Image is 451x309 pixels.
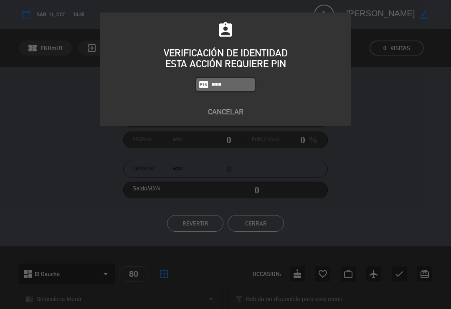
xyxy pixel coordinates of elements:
[198,79,209,90] i: fiber_pin
[211,80,253,89] input: 1234
[217,21,234,39] i: assignment_ind
[106,58,345,69] div: ESTA ACCIÓN REQUIERE PIN
[106,106,345,117] button: Cancelar
[106,48,345,58] div: VERIFICACIÓN DE IDENTIDAD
